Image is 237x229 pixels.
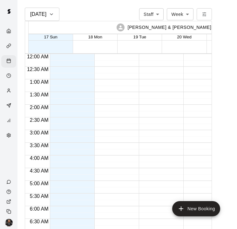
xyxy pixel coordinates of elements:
[28,155,50,161] span: 4:00 AM
[177,35,192,39] button: 20 Wed
[28,168,50,173] span: 4:30 AM
[28,143,50,148] span: 3:30 AM
[44,35,57,39] button: 17 Sun
[28,219,50,224] span: 6:30 AM
[167,8,193,20] div: Week
[25,8,59,21] button: [DATE]
[139,8,164,20] div: Staff
[28,130,50,135] span: 3:00 AM
[28,181,50,186] span: 5:00 AM
[25,67,50,72] span: 12:30 AM
[28,105,50,110] span: 2:00 AM
[1,187,17,197] a: Visit help center
[172,201,220,216] button: add
[88,35,102,39] button: 18 Mon
[1,177,17,187] a: Contact Us
[28,117,50,123] span: 2:30 AM
[1,197,17,206] a: View public page
[133,35,146,39] button: 19 Tue
[28,206,50,212] span: 6:00 AM
[5,219,13,226] img: Lauren Acker
[3,5,15,18] img: Swift logo
[30,10,46,19] h6: [DATE]
[1,206,17,216] div: Copy public page link
[28,193,50,199] span: 5:30 AM
[25,54,50,59] span: 12:00 AM
[28,79,50,85] span: 1:00 AM
[28,92,50,97] span: 1:30 AM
